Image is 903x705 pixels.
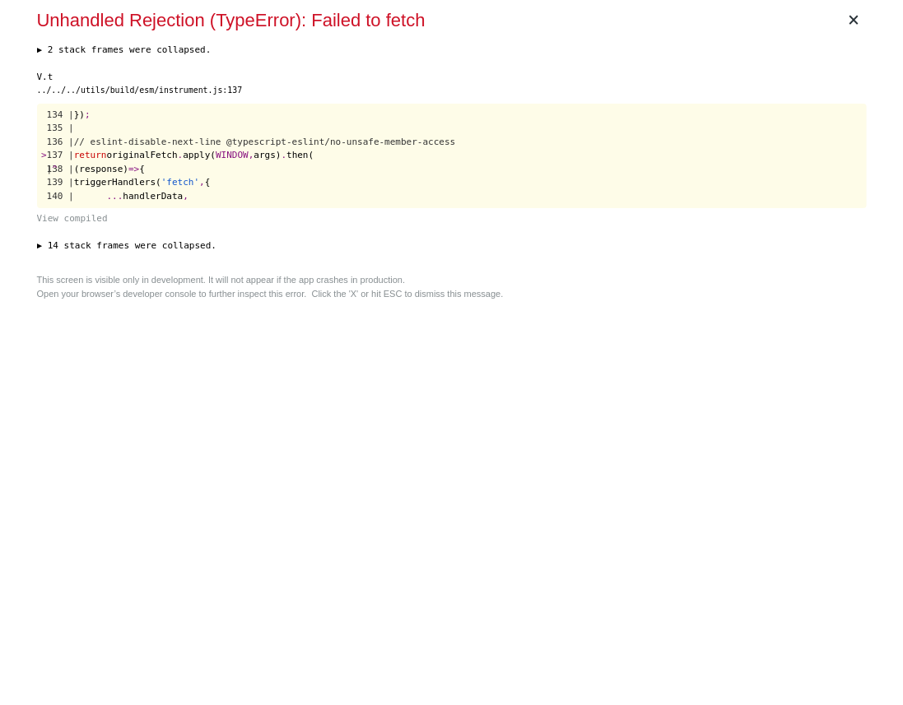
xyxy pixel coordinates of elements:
span: 134 | [47,109,74,120]
span: WINDOW [216,150,249,160]
span: ... [107,191,123,202]
button: ▶ 2 stack frames were collapsed. [37,44,867,58]
span: , [249,150,254,160]
span: return [74,150,107,160]
span: ; [85,109,91,120]
span: // eslint-disable-next-line @typescript-eslint/no-unsafe-member-access [74,137,456,147]
span: then( [286,150,314,160]
span: (response) [74,164,128,174]
span: . [178,150,184,160]
span: , [199,177,205,188]
span: { [205,177,211,188]
span: 140 | [47,191,74,202]
span: 135 | [47,123,74,133]
span: > [41,150,47,160]
span: => [128,164,139,174]
span: handlerData [123,191,183,202]
div: This screen is visible only in development. It will not appear if the app crashes in production. ... [37,273,867,300]
span: 'fetch' [161,177,199,188]
button: View compiled [37,212,867,226]
span: }) [74,109,85,120]
span: ../../../utils/build/esm/instrument.js:137 [37,86,243,95]
div: V.t [37,71,867,85]
span: , [183,191,189,202]
span: | [47,164,53,174]
span: 137 | [47,150,74,160]
span: 138 | [47,164,74,174]
span: originalFetch [107,150,178,160]
span: { [139,164,145,174]
span: 136 | [47,137,74,147]
span: . [281,150,286,160]
div: Unhandled Rejection (TypeError): Failed to fetch [37,7,840,34]
span: apply( [183,150,216,160]
span: 139 | [47,177,74,188]
span: args) [254,150,281,160]
span: triggerHandlers( [74,177,161,188]
button: ▶ 14 stack frames were collapsed. [37,239,867,253]
span: ^ [52,164,58,174]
